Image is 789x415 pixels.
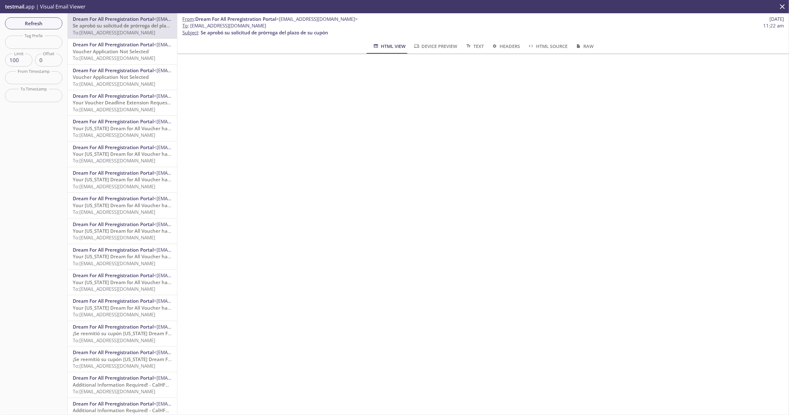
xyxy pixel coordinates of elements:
[73,22,200,29] span: Se aprobó su solicitud de prórroga del plazo de su cupón
[68,270,177,295] div: Dream For All Preregistration Portal<[EMAIL_ADDRESS][DOMAIN_NAME]>Your [US_STATE] Dream for All V...
[68,295,177,320] div: Dream For All Preregistration Portal<[EMAIL_ADDRESS][DOMAIN_NAME]>Your [US_STATE] Dream for All V...
[5,3,24,10] span: testmail
[195,16,276,22] span: Dream For All Preregistration Portal
[73,106,155,113] span: To: [EMAIL_ADDRESS][DOMAIN_NAME]
[182,22,784,36] p: :
[73,407,195,413] span: Additional Information Required! - CalHFA Application
[73,305,206,311] span: Your [US_STATE] Dream for All Voucher has been Reissued!
[73,356,181,362] span: ¡Se reemitió su cupón [US_STATE] Dream For All!
[763,22,784,29] span: 11:22 am
[73,118,154,125] span: Dream For All Preregistration Portal
[73,81,155,87] span: To: [EMAIL_ADDRESS][DOMAIN_NAME]
[68,321,177,346] div: Dream For All Preregistration Portal<[EMAIL_ADDRESS][DOMAIN_NAME]>¡Se reemitió su cupón [US_STATE...
[5,17,62,29] button: Refresh
[465,42,484,50] span: Text
[68,193,177,218] div: Dream For All Preregistration Portal<[EMAIL_ADDRESS][DOMAIN_NAME]>Your [US_STATE] Dream for All V...
[73,388,155,395] span: To: [EMAIL_ADDRESS][DOMAIN_NAME]
[182,29,198,36] span: Subject
[73,16,154,22] span: Dream For All Preregistration Portal
[73,228,206,234] span: Your [US_STATE] Dream for All Voucher has been Reissued!
[154,41,235,48] span: <[EMAIL_ADDRESS][DOMAIN_NAME]>
[73,298,154,304] span: Dream For All Preregistration Portal
[73,183,155,190] span: To: [EMAIL_ADDRESS][DOMAIN_NAME]
[201,29,328,36] span: Se aprobó su solicitud de prórroga del plazo de su cupón
[154,324,235,330] span: <[EMAIL_ADDRESS][DOMAIN_NAME]>
[73,48,149,55] span: Voucher Application Not Selected
[182,22,188,29] span: To
[68,65,177,90] div: Dream For All Preregistration Portal<[EMAIL_ADDRESS][DOMAIN_NAME]>Voucher Application Not Selecte...
[154,349,235,355] span: <[EMAIL_ADDRESS][DOMAIN_NAME]>
[68,244,177,269] div: Dream For All Preregistration Portal<[EMAIL_ADDRESS][DOMAIN_NAME]>Your [US_STATE] Dream for All V...
[769,16,784,22] span: [DATE]
[10,19,57,27] span: Refresh
[154,298,235,304] span: <[EMAIL_ADDRESS][DOMAIN_NAME]>
[73,349,154,355] span: Dream For All Preregistration Portal
[73,260,155,266] span: To: [EMAIL_ADDRESS][DOMAIN_NAME]
[73,209,155,215] span: To: [EMAIL_ADDRESS][DOMAIN_NAME]
[73,375,154,381] span: Dream For All Preregistration Portal
[73,132,155,138] span: To: [EMAIL_ADDRESS][DOMAIN_NAME]
[182,16,358,22] span: :
[68,372,177,397] div: Dream For All Preregistration Portal<[EMAIL_ADDRESS][DOMAIN_NAME]>Additional Information Required...
[73,157,155,164] span: To: [EMAIL_ADDRESS][DOMAIN_NAME]
[68,167,177,192] div: Dream For All Preregistration Portal<[EMAIL_ADDRESS][DOMAIN_NAME]>Your [US_STATE] Dream for All V...
[154,144,235,150] span: <[EMAIL_ADDRESS][DOMAIN_NAME]>
[73,55,155,61] span: To: [EMAIL_ADDRESS][DOMAIN_NAME]
[154,16,235,22] span: <[EMAIL_ADDRESS][DOMAIN_NAME]>
[73,337,155,343] span: To: [EMAIL_ADDRESS][DOMAIN_NAME]
[68,13,177,38] div: Dream For All Preregistration Portal<[EMAIL_ADDRESS][DOMAIN_NAME]>Se aprobó su solicitud de prórr...
[73,93,154,99] span: Dream For All Preregistration Portal
[373,42,406,50] span: HTML View
[73,247,154,253] span: Dream For All Preregistration Portal
[73,234,155,241] span: To: [EMAIL_ADDRESS][DOMAIN_NAME]
[154,170,235,176] span: <[EMAIL_ADDRESS][DOMAIN_NAME]>
[73,144,154,150] span: Dream For All Preregistration Portal
[73,195,154,202] span: Dream For All Preregistration Portal
[68,116,177,141] div: Dream For All Preregistration Portal<[EMAIL_ADDRESS][DOMAIN_NAME]>Your [US_STATE] Dream for All V...
[73,221,154,227] span: Dream For All Preregistration Portal
[68,142,177,167] div: Dream For All Preregistration Portal<[EMAIL_ADDRESS][DOMAIN_NAME]>Your [US_STATE] Dream for All V...
[68,347,177,372] div: Dream For All Preregistration Portal<[EMAIL_ADDRESS][DOMAIN_NAME]>¡Se reemitió su cupón [US_STATE...
[73,41,154,48] span: Dream For All Preregistration Portal
[413,42,457,50] span: Device Preview
[73,286,155,292] span: To: [EMAIL_ADDRESS][DOMAIN_NAME]
[73,363,155,369] span: To: [EMAIL_ADDRESS][DOMAIN_NAME]
[491,42,520,50] span: Headers
[73,272,154,278] span: Dream For All Preregistration Portal
[154,195,235,202] span: <[EMAIL_ADDRESS][DOMAIN_NAME]>
[73,125,206,132] span: Your [US_STATE] Dream for All Voucher has been Reissued!
[154,118,235,125] span: <[EMAIL_ADDRESS][DOMAIN_NAME]>
[73,382,195,388] span: Additional Information Required! - CalHFA Application
[154,375,235,381] span: <[EMAIL_ADDRESS][DOMAIN_NAME]>
[73,99,215,106] span: Your Voucher Deadline Extension Request Has Been Approved
[73,29,155,36] span: To: [EMAIL_ADDRESS][DOMAIN_NAME]
[73,330,181,336] span: ¡Se reemitió su cupón [US_STATE] Dream For All!
[73,170,154,176] span: Dream For All Preregistration Portal
[73,400,154,407] span: Dream For All Preregistration Portal
[182,22,266,29] span: : [EMAIL_ADDRESS][DOMAIN_NAME]
[73,151,206,157] span: Your [US_STATE] Dream for All Voucher has been Reissued!
[73,202,206,208] span: Your [US_STATE] Dream for All Voucher has been Reissued!
[154,221,235,227] span: <[EMAIL_ADDRESS][DOMAIN_NAME]>
[73,253,206,260] span: Your [US_STATE] Dream for All Voucher has been Reissued!
[276,16,358,22] span: <[EMAIL_ADDRESS][DOMAIN_NAME]>
[68,219,177,244] div: Dream For All Preregistration Portal<[EMAIL_ADDRESS][DOMAIN_NAME]>Your [US_STATE] Dream for All V...
[182,16,194,22] span: From
[73,279,206,285] span: Your [US_STATE] Dream for All Voucher has been Reissued!
[73,311,155,318] span: To: [EMAIL_ADDRESS][DOMAIN_NAME]
[68,90,177,115] div: Dream For All Preregistration Portal<[EMAIL_ADDRESS][DOMAIN_NAME]>Your Voucher Deadline Extension...
[154,400,235,407] span: <[EMAIL_ADDRESS][DOMAIN_NAME]>
[154,272,235,278] span: <[EMAIL_ADDRESS][DOMAIN_NAME]>
[154,67,235,73] span: <[EMAIL_ADDRESS][DOMAIN_NAME]>
[73,67,154,73] span: Dream For All Preregistration Portal
[154,93,235,99] span: <[EMAIL_ADDRESS][DOMAIN_NAME]>
[154,247,235,253] span: <[EMAIL_ADDRESS][DOMAIN_NAME]>
[575,42,594,50] span: Raw
[73,324,154,330] span: Dream For All Preregistration Portal
[528,42,567,50] span: HTML Source
[73,74,149,80] span: Voucher Application Not Selected
[68,39,177,64] div: Dream For All Preregistration Portal<[EMAIL_ADDRESS][DOMAIN_NAME]>Voucher Application Not Selecte...
[73,176,206,183] span: Your [US_STATE] Dream for All Voucher has been Reissued!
